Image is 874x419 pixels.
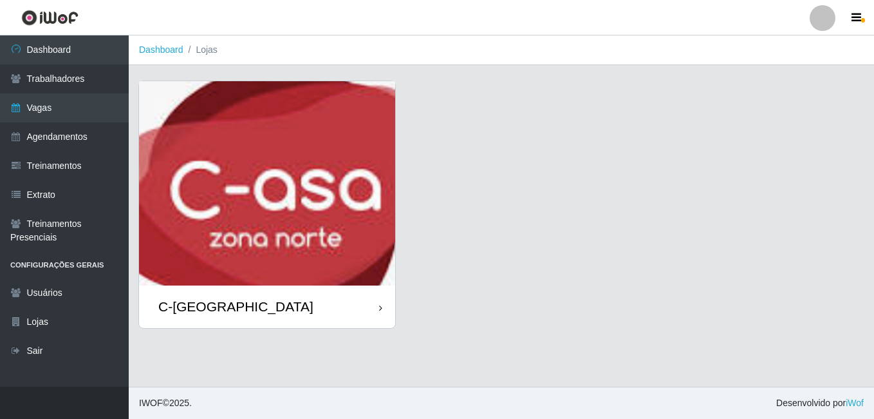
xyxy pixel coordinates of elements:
a: iWof [846,398,864,408]
img: CoreUI Logo [21,10,79,26]
img: cardImg [139,81,395,286]
nav: breadcrumb [129,35,874,65]
div: C-[GEOGRAPHIC_DATA] [158,298,313,315]
a: C-[GEOGRAPHIC_DATA] [139,81,395,328]
span: © 2025 . [139,396,192,410]
a: Dashboard [139,44,183,55]
span: IWOF [139,398,163,408]
span: Desenvolvido por [776,396,864,410]
li: Lojas [183,43,218,57]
